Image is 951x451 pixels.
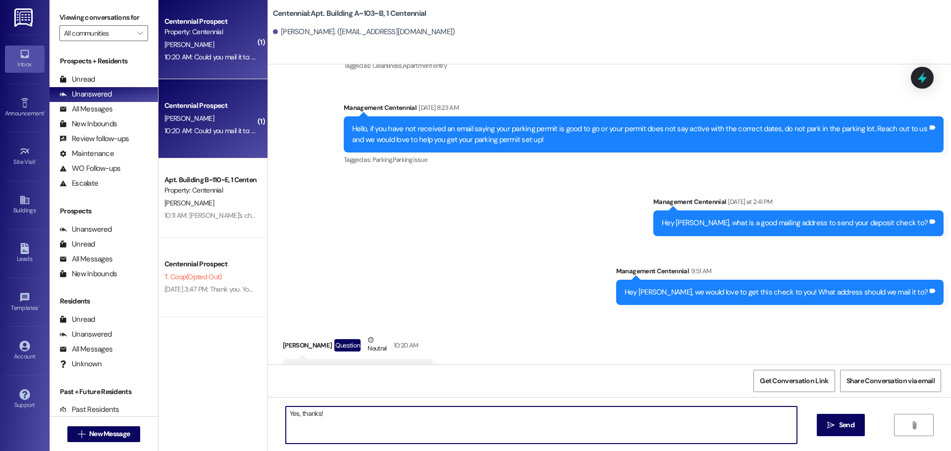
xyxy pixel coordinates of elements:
[59,104,112,114] div: All Messages
[416,102,459,113] div: [DATE] 8:23 AM
[372,61,403,70] span: Cleanliness ,
[89,429,130,439] span: New Message
[5,289,45,316] a: Templates •
[760,376,828,386] span: Get Conversation Link
[78,430,85,438] i: 
[344,58,944,73] div: Tagged as:
[403,61,447,70] span: Apartment entry
[391,340,419,351] div: 10:20 AM
[688,266,711,276] div: 9:51 AM
[59,134,129,144] div: Review follow-ups
[59,344,112,354] div: All Messages
[344,102,944,116] div: Management Centennial
[164,199,214,207] span: [PERSON_NAME]
[59,89,112,100] div: Unanswered
[137,29,143,37] i: 
[662,218,928,228] div: Hey [PERSON_NAME], what is a good mailing address to send your deposit check to?
[59,74,95,85] div: Unread
[59,359,102,369] div: Unknown
[59,149,114,159] div: Maintenance
[59,239,95,250] div: Unread
[726,197,772,207] div: [DATE] at 2:41 PM
[38,303,40,310] span: •
[817,414,865,436] button: Send
[334,339,361,351] div: Question
[44,108,46,115] span: •
[59,254,112,264] div: All Messages
[50,206,158,216] div: Prospects
[164,114,214,123] span: [PERSON_NAME]
[5,386,45,413] a: Support
[5,240,45,267] a: Leads
[753,370,835,392] button: Get Conversation Link
[50,56,158,66] div: Prospects + Residents
[273,27,455,37] div: [PERSON_NAME]. ([EMAIL_ADDRESS][DOMAIN_NAME])
[59,269,117,279] div: New Inbounds
[910,421,918,429] i: 
[164,52,311,61] div: 10:20 AM: Could you mail it to: [STREET_ADDRESS]?
[50,296,158,306] div: Residents
[840,370,941,392] button: Share Conversation via email
[286,406,797,444] textarea: Yes, thanks!
[616,266,944,280] div: Management Centennial
[839,420,854,430] span: Send
[366,335,388,355] div: Neutral
[164,126,311,135] div: 10:20 AM: Could you mail it to: [STREET_ADDRESS]?
[59,329,112,340] div: Unanswered
[59,178,98,189] div: Escalate
[164,259,256,269] div: Centennial Prospect
[59,163,120,174] div: WO Follow-ups
[846,376,935,386] span: Share Conversation via email
[393,155,427,164] span: Parking issue
[164,27,256,37] div: Property: Centennial
[64,25,132,41] input: All communities
[14,8,35,27] img: ResiDesk Logo
[164,211,343,220] div: 10:11 AM: [PERSON_NAME]'s check will go to the same address.
[5,143,45,170] a: Site Visit •
[273,8,426,19] b: Centennial: Apt. Building A~103~B, 1 Centennial
[352,124,928,145] div: Hello, if you have not received an email saying your parking permit is good to go or your permit ...
[625,287,928,298] div: Hey [PERSON_NAME], we would love to get this check to you! What address should we mail it to?
[59,224,112,235] div: Unanswered
[344,152,944,167] div: Tagged as:
[283,335,433,359] div: [PERSON_NAME]
[164,285,653,294] div: [DATE] 3:47 PM: Thank you. You will no longer receive texts from this thread. Please reply with '...
[653,197,944,210] div: Management Centennial
[36,157,37,164] span: •
[372,155,393,164] span: Parking ,
[5,338,45,364] a: Account
[59,119,117,129] div: New Inbounds
[164,40,214,49] span: [PERSON_NAME]
[164,175,256,185] div: Apt. Building B~110~E, 1 Centennial Guarantors
[164,16,256,27] div: Centennial Prospect
[164,100,256,111] div: Centennial Prospect
[164,185,256,196] div: Property: Centennial
[164,272,221,281] span: T. Coop (Opted Out)
[5,46,45,72] a: Inbox
[59,404,119,415] div: Past Residents
[67,426,141,442] button: New Message
[827,421,835,429] i: 
[5,192,45,218] a: Buildings
[59,10,148,25] label: Viewing conversations for
[50,387,158,397] div: Past + Future Residents
[59,314,95,325] div: Unread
